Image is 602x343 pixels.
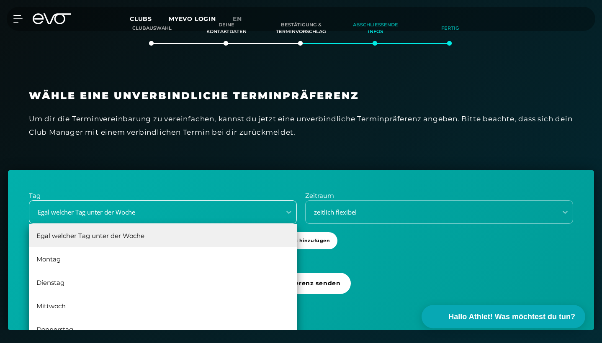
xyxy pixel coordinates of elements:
[233,14,252,24] a: en
[29,90,573,102] h3: Wähle eine unverbindliche Terminpräferenz
[261,232,341,264] a: +Präferenz hinzufügen
[269,237,330,244] span: + Präferenz hinzufügen
[422,305,585,328] button: Hallo Athlet! Was möchtest du tun?
[29,271,297,294] div: Dienstag
[29,294,297,317] div: Mittwoch
[29,247,297,271] div: Montag
[29,112,573,139] div: Um dir die Terminvereinbarung zu vereinfachen, kannst du jetzt eine unverbindliche Terminpräferen...
[448,311,575,323] span: Hallo Athlet! Was möchtest du tun?
[233,15,242,23] span: en
[29,191,297,201] p: Tag
[306,207,551,217] div: zeitlich flexibel
[305,191,573,201] p: Zeitraum
[29,224,297,247] div: Egal welcher Tag unter der Woche
[29,317,297,341] div: Donnerstag
[30,207,275,217] div: Egal welcher Tag unter der Woche
[169,15,216,23] a: MYEVO LOGIN
[130,15,169,23] a: Clubs
[258,279,340,288] span: Terminpräferenz senden
[248,273,354,309] a: Terminpräferenz senden
[130,15,152,23] span: Clubs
